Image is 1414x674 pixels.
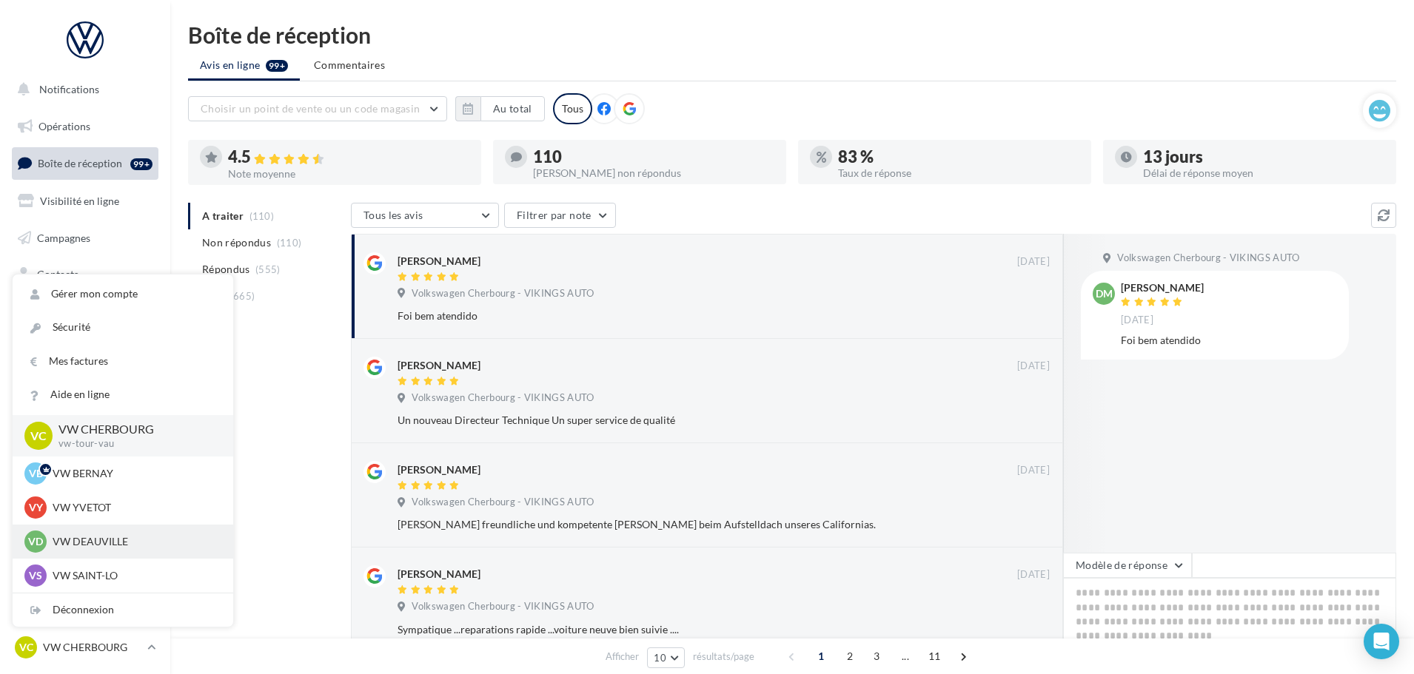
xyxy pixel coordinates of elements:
[455,96,545,121] button: Au total
[809,644,833,668] span: 1
[398,358,480,373] div: [PERSON_NAME]
[43,640,141,655] p: VW CHERBOURG
[19,640,33,655] span: VC
[1017,255,1050,269] span: [DATE]
[1121,314,1153,327] span: [DATE]
[28,534,43,549] span: VD
[533,168,774,178] div: [PERSON_NAME] non répondus
[1143,149,1384,165] div: 13 jours
[12,633,158,661] a: VC VW CHERBOURG
[9,259,161,290] a: Contacts
[37,231,90,243] span: Campagnes
[838,644,862,668] span: 2
[1364,624,1399,659] div: Open Intercom Messenger
[9,147,161,179] a: Boîte de réception99+
[53,534,215,549] p: VW DEAUVILLE
[255,263,281,275] span: (555)
[38,157,122,169] span: Boîte de réception
[188,96,447,121] button: Choisir un point de vente ou un code magasin
[13,311,233,344] a: Sécurité
[228,169,469,179] div: Note moyenne
[13,593,233,627] div: Déconnexion
[398,462,480,477] div: [PERSON_NAME]
[1096,286,1113,301] span: DM
[606,650,639,664] span: Afficher
[9,333,161,364] a: Calendrier
[398,567,480,582] div: [PERSON_NAME]
[412,287,594,300] span: Volkswagen Cherbourg - VIKINGS AUTO
[37,268,78,280] span: Contacts
[130,158,153,170] div: 99+
[38,120,90,132] span: Opérations
[202,235,271,250] span: Non répondus
[202,262,250,277] span: Répondus
[398,413,954,428] div: Un nouveau Directeur Technique Un super service de qualité
[188,24,1396,46] div: Boîte de réception
[9,296,161,327] a: Médiathèque
[314,58,385,73] span: Commentaires
[13,378,233,411] a: Aide en ligne
[29,466,43,481] span: VB
[53,500,215,515] p: VW YVETOT
[13,277,233,311] a: Gérer mon compte
[553,93,592,124] div: Tous
[53,466,215,481] p: VW BERNAY
[398,254,480,269] div: [PERSON_NAME]
[865,644,888,668] span: 3
[412,600,594,613] span: Volkswagen Cherbourg - VIKINGS AUTO
[9,111,161,142] a: Opérations
[412,496,594,509] span: Volkswagen Cherbourg - VIKINGS AUTO
[9,74,155,105] button: Notifications
[412,391,594,405] span: Volkswagen Cherbourg - VIKINGS AUTO
[398,517,954,532] div: [PERSON_NAME] freundliche und kompetente [PERSON_NAME] beim Aufstelldach unseres Californias.
[29,500,43,515] span: VY
[504,203,616,228] button: Filtrer par note
[58,437,210,451] p: vw-tour-vau
[277,237,302,249] span: (110)
[647,647,685,668] button: 10
[9,419,161,462] a: Campagnes DataOnDemand
[1063,553,1192,578] button: Modèle de réponse
[922,644,947,668] span: 11
[1117,252,1299,265] span: Volkswagen Cherbourg - VIKINGS AUTO
[228,149,469,166] div: 4.5
[693,650,754,664] span: résultats/page
[9,223,161,254] a: Campagnes
[1017,464,1050,477] span: [DATE]
[1121,283,1204,293] div: [PERSON_NAME]
[1017,568,1050,582] span: [DATE]
[9,186,161,217] a: Visibilité en ligne
[53,568,215,583] p: VW SAINT-LO
[533,149,774,165] div: 110
[40,195,119,207] span: Visibilité en ligne
[363,209,423,221] span: Tous les avis
[39,83,99,95] span: Notifications
[894,644,917,668] span: ...
[13,345,233,378] a: Mes factures
[9,369,161,413] a: PLV et print personnalisable
[838,149,1079,165] div: 83 %
[654,652,666,664] span: 10
[1121,333,1337,348] div: Foi bem atendido
[1017,360,1050,373] span: [DATE]
[230,290,255,302] span: (665)
[201,102,420,115] span: Choisir un point de vente ou un code magasin
[398,309,954,323] div: Foi bem atendido
[29,568,42,583] span: VS
[398,622,954,637] div: Sympatique ...reparations rapide ...voiture neuve bien suivie ....
[30,427,47,444] span: VC
[351,203,499,228] button: Tous les avis
[58,421,210,438] p: VW CHERBOURG
[480,96,545,121] button: Au total
[838,168,1079,178] div: Taux de réponse
[1143,168,1384,178] div: Délai de réponse moyen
